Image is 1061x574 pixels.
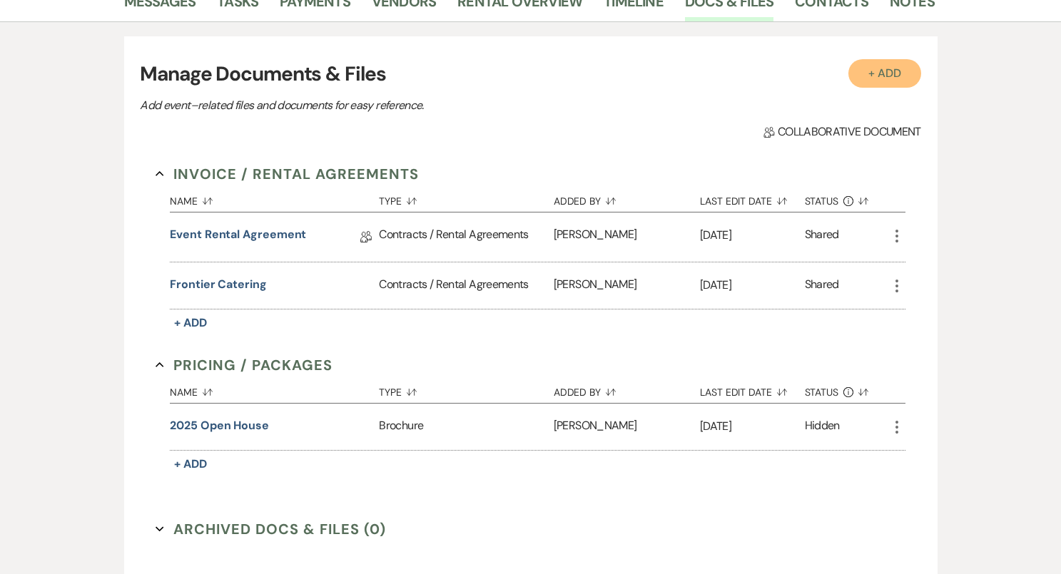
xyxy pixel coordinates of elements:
div: [PERSON_NAME] [554,404,700,450]
button: Name [170,376,379,403]
button: Last Edit Date [700,376,805,403]
div: Contracts / Rental Agreements [379,262,553,309]
button: Pricing / Packages [156,354,332,376]
span: Status [805,196,839,206]
div: Brochure [379,404,553,450]
p: Add event–related files and documents for easy reference. [140,96,639,115]
button: Added By [554,185,700,212]
div: [PERSON_NAME] [554,212,700,262]
span: Status [805,387,839,397]
button: Last Edit Date [700,185,805,212]
button: + Add [170,454,211,474]
a: Event Rental Agreement [170,226,306,248]
button: Status [805,376,888,403]
div: [PERSON_NAME] [554,262,700,309]
div: Shared [805,276,839,295]
span: Collaborative document [763,123,920,140]
button: Frontier Catering [170,276,267,293]
button: Type [379,376,553,403]
div: Shared [805,226,839,248]
p: [DATE] [700,226,805,245]
span: + Add [174,315,207,330]
p: [DATE] [700,417,805,436]
button: 2025 Open House [170,417,269,434]
button: Type [379,185,553,212]
button: Name [170,185,379,212]
button: Added By [554,376,700,403]
div: Hidden [805,417,840,436]
button: Archived Docs & Files (0) [156,518,386,540]
button: Status [805,185,888,212]
h3: Manage Documents & Files [140,59,920,89]
button: + Add [848,59,921,88]
span: + Add [174,456,207,471]
button: Invoice / Rental Agreements [156,163,419,185]
div: Contracts / Rental Agreements [379,212,553,262]
p: [DATE] [700,276,805,294]
button: + Add [170,313,211,333]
